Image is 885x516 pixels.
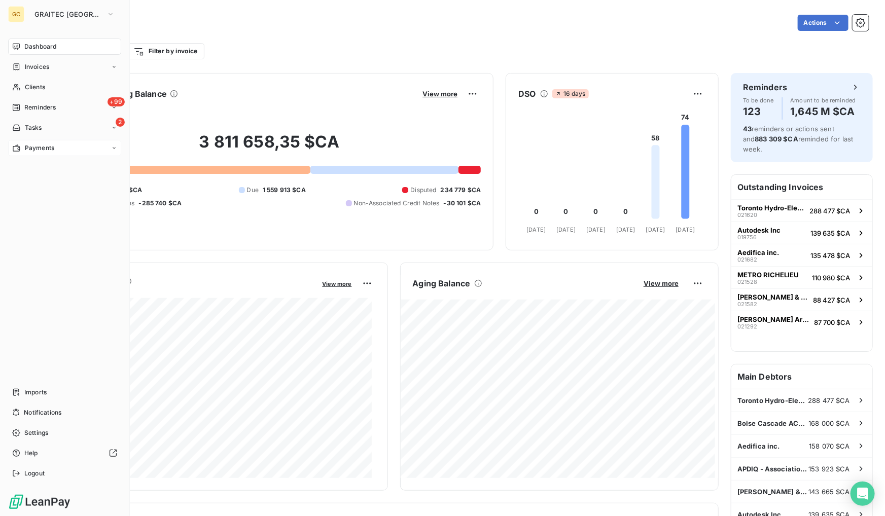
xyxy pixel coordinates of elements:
button: Autodesk Inc019756139 635 $CA [731,222,872,244]
span: Aedifica inc. [737,442,780,450]
span: Tasks [25,123,42,132]
span: GRAITEC [GEOGRAPHIC_DATA] [34,10,102,18]
span: Payments [25,143,54,153]
span: Logout [24,469,45,478]
span: 143 665 $CA [808,488,850,496]
img: Logo LeanPay [8,494,71,510]
button: Filter by invoice [127,43,204,59]
h4: 1,645 M $CA [791,103,856,120]
span: 16 days [552,89,589,98]
span: 019756 [737,234,757,240]
span: Settings [24,428,48,437]
div: GC [8,6,24,22]
h6: Reminders [743,81,787,93]
span: Boise Cascade ACCOUNT PAYABLE [737,419,808,427]
span: Disputed [410,186,436,195]
span: reminders or actions sent and reminded for last week. [743,125,854,153]
button: View more [641,279,682,288]
span: [PERSON_NAME] Architecture inc. [737,315,810,323]
span: Reminders [24,103,56,112]
h6: Main Debtors [731,364,872,389]
span: APDIQ - Association professionnelle des designers d’interieur du [GEOGRAPHIC_DATA] [737,465,808,473]
span: Dashboard [24,42,56,51]
span: Due [247,186,259,195]
button: Aedifica inc.021682135 478 $CA [731,244,872,266]
span: 135 478 $CA [810,251,850,260]
span: 021682 [737,256,757,263]
tspan: [DATE] [676,226,695,233]
span: To be done [743,97,774,103]
span: Clients [25,83,45,92]
button: [PERSON_NAME] Architecture inc.02129287 700 $CA [731,311,872,333]
span: [PERSON_NAME] & Associates Ltd [737,293,809,301]
span: Notifications [24,408,61,417]
button: METRO RICHELIEU021528110 980 $CA [731,266,872,288]
span: View more [644,279,679,287]
span: 158 070 $CA [809,442,850,450]
button: Actions [798,15,848,31]
span: -30 101 $CA [444,199,481,208]
span: Toronto Hydro-Electric System Ltd. [737,204,805,212]
span: 021620 [737,212,757,218]
tspan: [DATE] [586,226,606,233]
button: View more [320,279,355,288]
div: Open Intercom Messenger [851,482,875,506]
span: +99 [108,97,125,106]
tspan: [DATE] [527,226,546,233]
h4: 123 [743,103,774,120]
button: View more [419,89,461,98]
span: Toronto Hydro-Electric System Ltd. [737,396,808,404]
span: Aedifica inc. [737,248,779,256]
span: 234 779 $CA [441,186,481,195]
span: -285 740 $CA [138,199,182,208]
span: 88 427 $CA [813,296,850,304]
span: View more [323,280,352,287]
h6: DSO [518,88,536,100]
span: Help [24,449,38,458]
button: [PERSON_NAME] & Associates Ltd02158288 427 $CA [731,288,872,311]
span: 110 980 $CA [812,274,850,282]
span: Amount to be reminded [791,97,856,103]
button: Toronto Hydro-Electric System Ltd.021620288 477 $CA [731,199,872,222]
tspan: [DATE] [557,226,576,233]
span: Autodesk Inc [737,226,781,234]
span: 021582 [737,301,757,307]
span: Non-Associated Credit Notes [354,199,440,208]
span: METRO RICHELIEU [737,271,799,279]
span: 021292 [737,323,757,329]
span: [PERSON_NAME] & Associates Ltd [737,488,808,496]
span: 883 309 $CA [755,135,798,143]
span: 2 [116,118,125,127]
tspan: [DATE] [616,226,635,233]
span: 1 559 913 $CA [263,186,306,195]
h6: Aging Balance [413,277,471,289]
span: Monthly Revenue [57,287,315,298]
span: View more [422,90,457,98]
span: 43 [743,125,752,133]
span: 87 700 $CA [814,318,850,326]
span: 288 477 $CA [808,396,850,404]
a: Help [8,445,121,461]
tspan: [DATE] [646,226,665,233]
span: 168 000 $CA [808,419,850,427]
span: Invoices [25,62,49,71]
h2: 3 811 658,35 $CA [57,132,481,162]
span: 139 635 $CA [810,229,850,237]
span: 021528 [737,279,757,285]
h6: Outstanding Invoices [731,175,872,199]
span: Imports [24,388,47,397]
span: 153 923 $CA [808,465,850,473]
span: 288 477 $CA [809,207,850,215]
